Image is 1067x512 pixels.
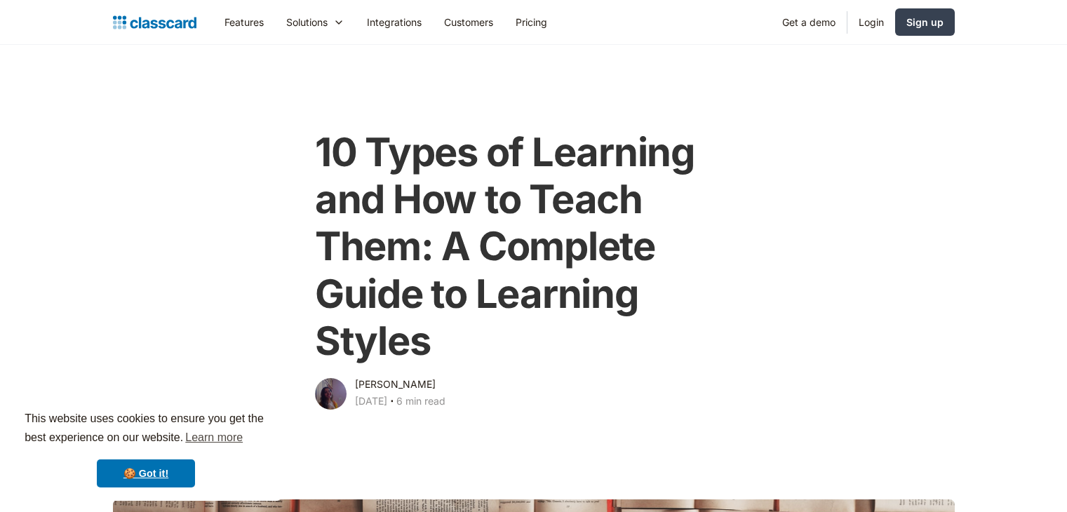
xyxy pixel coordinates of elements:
[771,6,847,38] a: Get a demo
[275,6,356,38] div: Solutions
[504,6,558,38] a: Pricing
[355,376,436,393] div: [PERSON_NAME]
[396,393,445,410] div: 6 min read
[847,6,895,38] a: Login
[906,15,944,29] div: Sign up
[11,397,281,501] div: cookieconsent
[97,459,195,487] a: dismiss cookie message
[895,8,955,36] a: Sign up
[113,13,196,32] a: home
[315,129,752,365] h1: 10 Types of Learning and How to Teach Them: A Complete Guide to Learning Styles
[433,6,504,38] a: Customers
[286,15,328,29] div: Solutions
[387,393,396,412] div: ‧
[213,6,275,38] a: Features
[183,427,245,448] a: learn more about cookies
[356,6,433,38] a: Integrations
[355,393,387,410] div: [DATE]
[25,410,267,448] span: This website uses cookies to ensure you get the best experience on our website.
